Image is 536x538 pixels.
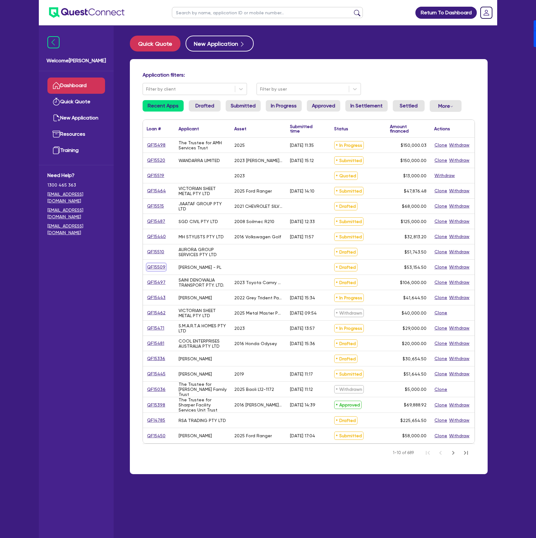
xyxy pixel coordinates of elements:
span: $51,644.50 [404,371,427,377]
img: training [53,146,60,154]
span: $5,000.00 [405,387,427,392]
span: $32,813.20 [405,234,427,239]
div: 2023 [234,326,245,331]
span: Submitted [334,370,363,378]
a: QF15336 [147,355,166,362]
div: [DATE] 11:57 [290,234,314,239]
div: SAINI DENOWALIA TRANSPORT PTY. LTD. [179,277,227,288]
div: The Trustee for AMH Services Trust [179,140,227,150]
span: 1-10 of 689 [393,450,414,456]
button: Next Page [447,446,460,459]
div: 2025 Ford Ranger [234,433,272,438]
a: QF15462 [147,309,166,317]
a: QF15036 [147,386,166,393]
span: Quoted [334,172,358,180]
a: QF15398 [147,401,166,409]
a: Quick Quote [47,94,105,110]
span: $40,000.00 [402,310,427,316]
span: Drafted [334,355,357,363]
a: QF15440 [147,233,166,240]
button: Clone [434,157,448,164]
div: 2023 [234,173,245,178]
a: QF14785 [147,417,166,424]
span: Drafted [334,339,357,348]
span: Submitted [334,233,363,241]
span: Submitted [334,187,363,195]
div: COOL ENTERPRISES AUSTRALIA PTY LTD [179,338,227,349]
a: QF15471 [147,324,165,332]
a: QF15498 [147,141,166,149]
button: Withdraw [449,202,470,210]
a: QF15515 [147,202,164,210]
a: QF15509 [147,263,166,271]
div: [DATE] 17:04 [290,433,315,438]
div: [DATE] 12:33 [290,219,315,224]
button: Clone [434,355,448,362]
span: In Progress [334,141,364,149]
a: QF15445 [147,370,166,378]
div: Submitted time [290,124,321,133]
span: Submitted [334,156,363,165]
h4: Application filters: [143,72,475,78]
button: Withdraw [449,248,470,255]
span: Drafted [334,248,357,256]
a: Submitted [226,100,261,112]
span: $125,000.00 [401,219,427,224]
a: QF15481 [147,340,165,347]
span: $41,644.50 [403,295,427,300]
span: $150,000.03 [401,143,427,148]
button: Clone [434,324,448,332]
a: New Application [47,110,105,126]
img: quest-connect-logo-blue [49,7,124,18]
span: Submitted [334,432,363,440]
div: Status [334,126,348,131]
button: Clone [434,218,448,225]
button: Previous Page [434,446,447,459]
button: Clone [434,263,448,271]
a: [EMAIL_ADDRESS][DOMAIN_NAME] [47,191,105,204]
button: Withdraw [449,187,470,194]
div: [DATE] 14:39 [290,402,315,407]
a: QF15443 [147,294,166,301]
span: Drafted [334,202,357,210]
span: Drafted [334,263,357,271]
div: Loan # [147,126,161,131]
div: [DATE] 13:57 [290,326,315,331]
span: $225,654.50 [400,418,427,423]
span: Drafted [334,416,357,425]
button: Withdraw [449,218,470,225]
button: Clone [434,141,448,149]
button: Withdraw [449,233,470,240]
span: Submitted [334,217,363,226]
div: AURORA GROUP SERVICES PTY LTD [179,247,227,257]
span: $106,000.00 [400,280,427,285]
button: Clone [434,417,448,424]
a: Approved [307,100,340,112]
button: Dropdown toggle [430,100,462,112]
span: Drafted [334,278,357,287]
span: $58,000.00 [402,433,427,438]
span: $51,743.50 [405,249,427,255]
span: $30,654.50 [403,356,427,361]
div: WANDARRA LIMITED [179,158,220,163]
button: Withdraw [434,172,455,179]
button: Withdraw [449,432,470,439]
button: Withdraw [449,294,470,301]
div: 2021 CHEVROLET SILVERADO [234,204,282,209]
a: QF15510 [147,248,165,255]
div: The Trustee for [PERSON_NAME] Family Trust [179,382,227,397]
button: Clone [434,309,448,317]
input: Search by name, application ID or mobile number... [172,7,363,18]
span: $69,888.92 [404,402,427,407]
a: Quick Quote [130,36,186,51]
div: [DATE] 15:34 [290,295,315,300]
button: Withdraw [449,355,470,362]
a: In Settlement [345,100,388,112]
a: Resources [47,126,105,142]
button: Clone [434,294,448,301]
button: New Application [186,36,254,51]
a: QF15464 [147,187,166,194]
span: Withdrawn [334,385,364,393]
a: Drafted [189,100,221,112]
